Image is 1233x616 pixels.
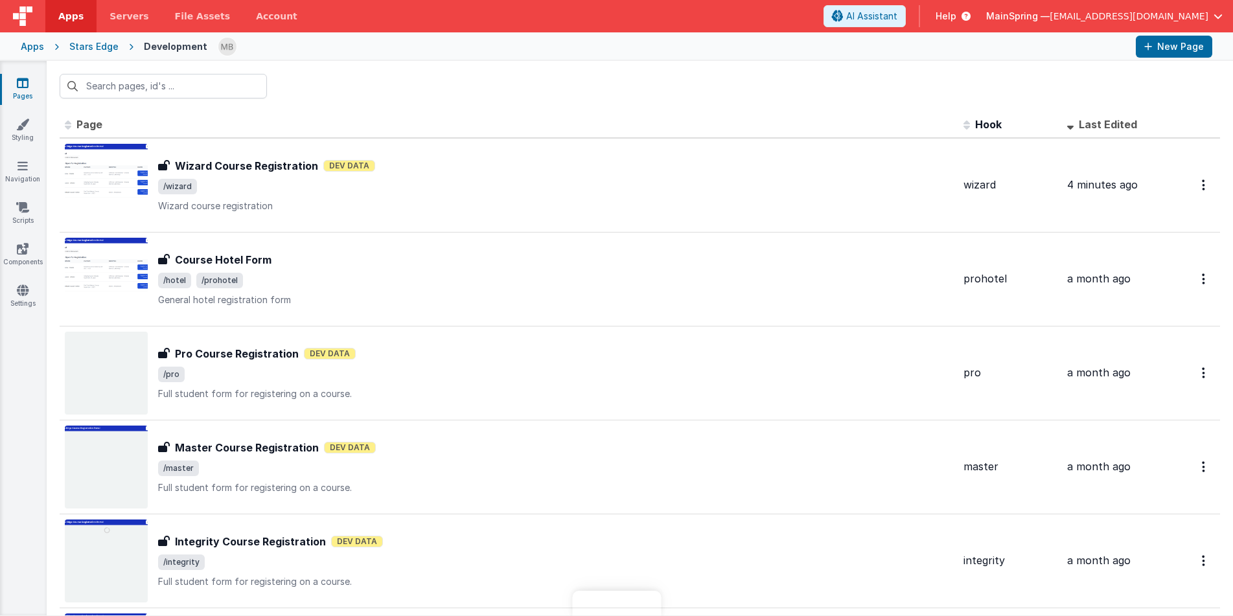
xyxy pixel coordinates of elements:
span: /wizard [158,179,197,194]
h3: Pro Course Registration [175,346,299,361]
input: Search pages, id's ... [60,74,267,98]
div: pro [963,365,1057,380]
span: Dev Data [324,442,376,453]
div: Development [144,40,207,53]
img: 2a0d998e39f954a1710e7127906599a7 [218,38,236,56]
button: Options [1194,266,1215,292]
span: /hotel [158,273,191,288]
div: Apps [21,40,44,53]
div: prohotel [963,271,1057,286]
span: Servers [109,10,148,23]
span: a month ago [1067,460,1131,473]
span: AI Assistant [846,10,897,23]
span: 4 minutes ago [1067,178,1138,191]
div: master [963,459,1057,474]
h3: Wizard Course Registration [175,158,318,174]
span: a month ago [1067,366,1131,379]
span: Help [936,10,956,23]
span: a month ago [1067,554,1131,567]
div: Stars Edge [69,40,119,53]
h3: Course Hotel Form [175,252,271,268]
span: /pro [158,367,185,382]
h3: Master Course Registration [175,440,319,455]
button: AI Assistant [824,5,906,27]
span: [EMAIL_ADDRESS][DOMAIN_NAME] [1050,10,1208,23]
p: Full student form for registering on a course. [158,387,953,400]
span: /prohotel [196,273,243,288]
div: integrity [963,553,1057,568]
span: File Assets [175,10,231,23]
span: Dev Data [323,160,375,172]
div: wizard [963,177,1057,192]
span: /master [158,461,199,476]
span: Last Edited [1079,118,1137,131]
button: Options [1194,547,1215,574]
span: MainSpring — [986,10,1050,23]
span: Dev Data [331,536,383,547]
button: New Page [1136,36,1212,58]
p: Full student form for registering on a course. [158,575,953,588]
button: Options [1194,453,1215,480]
h3: Integrity Course Registration [175,534,326,549]
button: Options [1194,172,1215,198]
span: a month ago [1067,272,1131,285]
p: Wizard course registration [158,200,953,212]
span: Apps [58,10,84,23]
span: /integrity [158,554,205,570]
p: Full student form for registering on a course. [158,481,953,494]
button: MainSpring — [EMAIL_ADDRESS][DOMAIN_NAME] [986,10,1223,23]
span: Hook [975,118,1002,131]
span: Dev Data [304,348,356,359]
p: General hotel registration form [158,293,953,306]
span: Page [76,118,102,131]
button: Options [1194,359,1215,386]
